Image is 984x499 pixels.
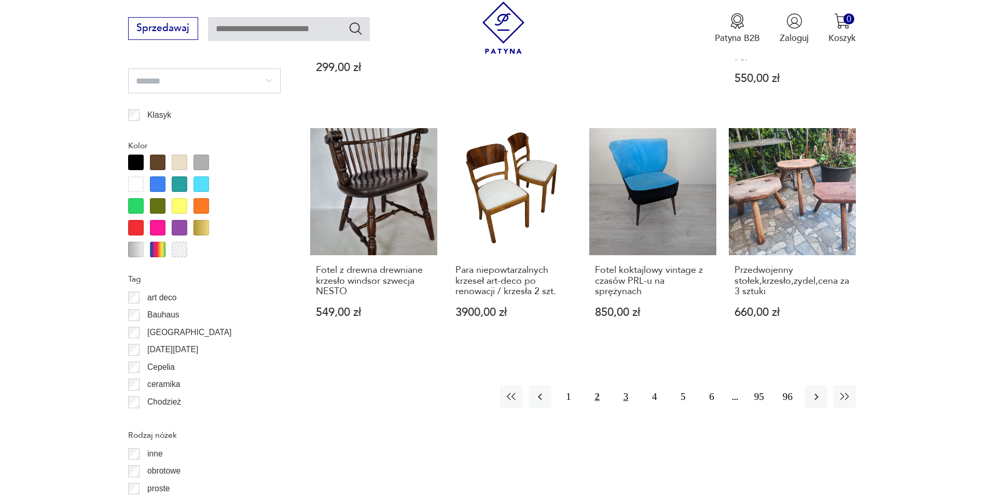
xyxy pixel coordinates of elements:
[595,265,711,297] h3: Fotel koktajlowy vintage z czasów PRL-u na sprężynach
[147,413,178,426] p: Ćmielów
[147,343,198,356] p: [DATE][DATE]
[147,291,176,304] p: art deco
[128,272,281,286] p: Tag
[672,385,694,408] button: 5
[147,108,171,122] p: Klasyk
[595,307,711,318] p: 850,00 zł
[715,13,760,44] button: Patyna B2B
[450,128,577,342] a: Para niepowtarzalnych krzeseł art-deco po renowacji / krzesła 2 szt.Para niepowtarzalnych krzeseł...
[700,385,723,408] button: 6
[147,395,181,409] p: Chodzież
[147,464,181,478] p: obrotowe
[128,139,281,153] p: Kolor
[734,307,850,318] p: 660,00 zł
[780,32,809,44] p: Zaloguj
[729,13,745,29] img: Ikona medalu
[128,428,281,442] p: Rodzaj nóżek
[348,21,363,36] button: Szukaj
[834,13,850,29] img: Ikona koszyka
[734,10,850,63] h3: Krzesło tapicerowane typ 200-244, Słupskie Fabryki Mebli, [GEOGRAPHIC_DATA], lata 70.
[643,385,666,408] button: 4
[780,13,809,44] button: Zaloguj
[777,385,799,408] button: 96
[748,385,770,408] button: 95
[147,447,162,461] p: inne
[310,128,437,342] a: Fotel z drewna drewniane krzesło windsor szwecja NESTOFotel z drewna drewniane krzesło windsor sz...
[715,32,760,44] p: Patyna B2B
[455,265,571,297] h3: Para niepowtarzalnych krzeseł art-deco po renowacji / krzesła 2 szt.
[828,32,856,44] p: Koszyk
[147,482,170,495] p: proste
[734,265,850,297] h3: Przedwojenny stołek,krzesło,zydel,cena za 3 sztuki
[147,361,175,374] p: Cepelia
[615,385,637,408] button: 3
[558,385,580,408] button: 1
[734,73,850,84] p: 550,00 zł
[729,128,856,342] a: Przedwojenny stołek,krzesło,zydel,cena za 3 sztukiPrzedwojenny stołek,krzesło,zydel,cena za 3 szt...
[316,265,432,297] h3: Fotel z drewna drewniane krzesło windsor szwecja NESTO
[786,13,802,29] img: Ikonka użytkownika
[128,25,198,33] a: Sprzedawaj
[589,128,716,342] a: Fotel koktajlowy vintage z czasów PRL-u na sprężynachFotel koktajlowy vintage z czasów PRL-u na s...
[828,13,856,44] button: 0Koszyk
[147,378,180,391] p: ceramika
[316,62,432,73] p: 299,00 zł
[586,385,608,408] button: 2
[715,13,760,44] a: Ikona medaluPatyna B2B
[843,13,854,24] div: 0
[128,17,198,40] button: Sprzedawaj
[316,307,432,318] p: 549,00 zł
[477,2,530,54] img: Patyna - sklep z meblami i dekoracjami vintage
[147,326,231,339] p: [GEOGRAPHIC_DATA]
[147,308,179,322] p: Bauhaus
[455,307,571,318] p: 3900,00 zł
